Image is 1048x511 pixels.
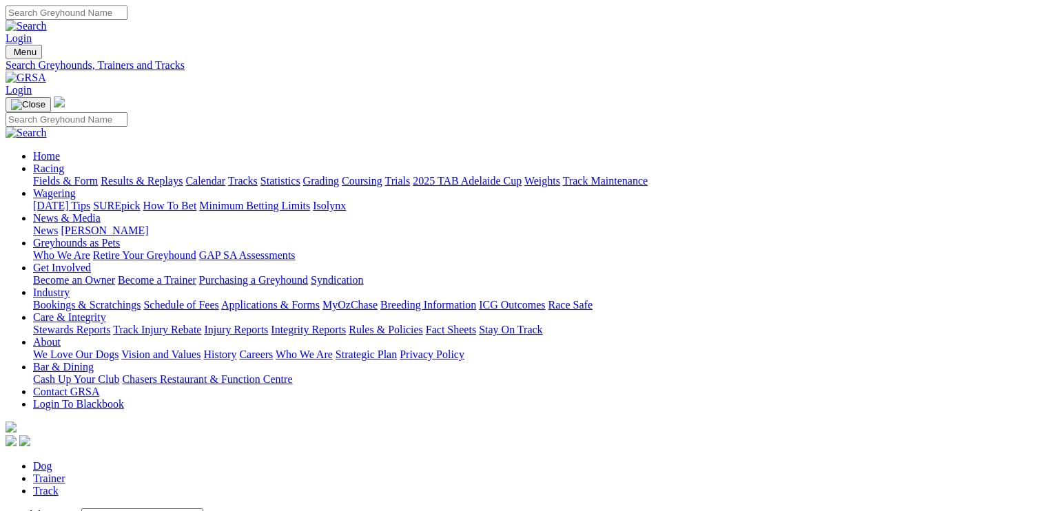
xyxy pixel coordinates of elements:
[6,59,1042,72] a: Search Greyhounds, Trainers and Tracks
[33,324,110,335] a: Stewards Reports
[349,324,423,335] a: Rules & Policies
[203,348,236,360] a: History
[33,373,1042,386] div: Bar & Dining
[54,96,65,107] img: logo-grsa-white.png
[101,175,183,187] a: Results & Replays
[121,348,201,360] a: Vision and Values
[336,348,397,360] a: Strategic Plan
[6,6,127,20] input: Search
[33,472,65,484] a: Trainer
[6,32,32,44] a: Login
[143,200,197,211] a: How To Bet
[33,286,70,298] a: Industry
[33,200,90,211] a: [DATE] Tips
[14,47,37,57] span: Menu
[33,200,1042,212] div: Wagering
[19,435,30,446] img: twitter.svg
[6,45,42,59] button: Toggle navigation
[33,299,1042,311] div: Industry
[33,336,61,348] a: About
[276,348,333,360] a: Who We Are
[33,262,91,273] a: Get Involved
[204,324,268,335] a: Injury Reports
[221,299,320,311] a: Applications & Forms
[33,274,115,286] a: Become an Owner
[6,20,47,32] img: Search
[413,175,522,187] a: 2025 TAB Adelaide Cup
[33,175,1042,187] div: Racing
[113,324,201,335] a: Track Injury Rebate
[260,175,300,187] a: Statistics
[199,200,310,211] a: Minimum Betting Limits
[313,200,346,211] a: Isolynx
[33,485,59,497] a: Track
[563,175,648,187] a: Track Maintenance
[11,99,45,110] img: Close
[33,150,60,162] a: Home
[311,274,363,286] a: Syndication
[400,348,464,360] a: Privacy Policy
[33,274,1042,286] div: Get Involved
[33,348,1042,361] div: About
[239,348,273,360] a: Careers
[380,299,476,311] a: Breeding Information
[6,435,17,446] img: facebook.svg
[33,237,120,249] a: Greyhounds as Pets
[6,84,32,96] a: Login
[342,175,382,187] a: Coursing
[33,249,90,261] a: Who We Are
[271,324,346,335] a: Integrity Reports
[384,175,410,187] a: Trials
[6,72,46,84] img: GRSA
[33,348,119,360] a: We Love Our Dogs
[185,175,225,187] a: Calendar
[118,274,196,286] a: Become a Trainer
[122,373,292,385] a: Chasers Restaurant & Function Centre
[33,163,64,174] a: Racing
[6,421,17,432] img: logo-grsa-white.png
[61,225,148,236] a: [PERSON_NAME]
[322,299,378,311] a: MyOzChase
[33,212,101,224] a: News & Media
[6,127,47,139] img: Search
[33,386,99,397] a: Contact GRSA
[33,225,1042,237] div: News & Media
[33,398,124,410] a: Login To Blackbook
[33,175,98,187] a: Fields & Form
[143,299,218,311] a: Schedule of Fees
[33,373,119,385] a: Cash Up Your Club
[93,200,140,211] a: SUREpick
[303,175,339,187] a: Grading
[548,299,592,311] a: Race Safe
[6,112,127,127] input: Search
[479,299,545,311] a: ICG Outcomes
[33,299,141,311] a: Bookings & Scratchings
[524,175,560,187] a: Weights
[479,324,542,335] a: Stay On Track
[199,249,296,261] a: GAP SA Assessments
[33,311,106,323] a: Care & Integrity
[6,97,51,112] button: Toggle navigation
[33,249,1042,262] div: Greyhounds as Pets
[33,324,1042,336] div: Care & Integrity
[33,361,94,373] a: Bar & Dining
[33,187,76,199] a: Wagering
[199,274,308,286] a: Purchasing a Greyhound
[93,249,196,261] a: Retire Your Greyhound
[228,175,258,187] a: Tracks
[33,460,52,472] a: Dog
[426,324,476,335] a: Fact Sheets
[33,225,58,236] a: News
